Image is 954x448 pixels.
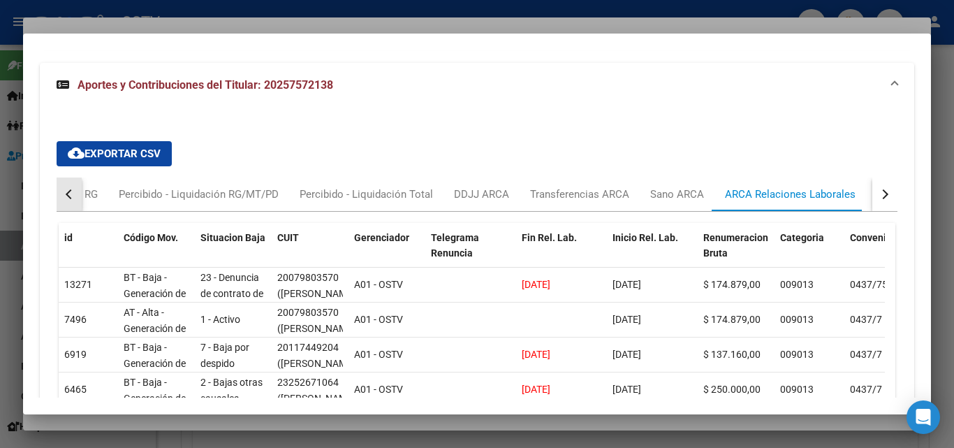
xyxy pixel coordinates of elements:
[607,223,698,284] datatable-header-cell: Inicio Rel. Lab.
[277,288,359,299] span: ([PERSON_NAME])
[119,187,279,202] div: Percibido - Liquidación RG/MT/PD
[522,279,550,290] span: [DATE]
[200,377,263,404] span: 2 - Bajas otras causales
[530,187,629,202] div: Transferencias ARCA
[850,384,882,395] span: 0437/7
[522,349,550,360] span: [DATE]
[200,272,263,347] span: 23 - Denuncia de contrato de trabajo por el empleador/ Art.242 LCT
[64,232,73,243] span: id
[703,279,761,290] span: $ 174.879,00
[850,314,882,325] span: 0437/7
[277,270,339,286] div: 20079803570
[354,232,409,243] span: Gerenciador
[522,384,550,395] span: [DATE]
[703,384,761,395] span: $ 250.000,00
[195,223,272,284] datatable-header-cell: Situacion Baja
[775,223,844,284] datatable-header-cell: Categoria
[124,342,186,385] span: BT - Baja - Generación de Clave
[907,400,940,434] div: Open Intercom Messenger
[277,340,339,356] div: 20117449204
[850,232,892,243] span: Convenio
[780,349,814,360] span: 009013
[612,384,641,395] span: [DATE]
[64,279,92,290] span: 13271
[64,314,87,325] span: 7496
[124,377,186,420] span: BT - Baja - Generación de Clave
[844,223,914,284] datatable-header-cell: Convenio
[277,358,359,369] span: ([PERSON_NAME])
[64,384,87,395] span: 6465
[612,279,641,290] span: [DATE]
[516,223,607,284] datatable-header-cell: Fin Rel. Lab.
[277,323,359,334] span: ([PERSON_NAME])
[64,349,87,360] span: 6919
[354,279,403,290] span: A01 - OSTV
[118,223,195,284] datatable-header-cell: Código Mov.
[277,393,359,404] span: ([PERSON_NAME])
[300,187,433,202] div: Percibido - Liquidación Total
[612,232,678,243] span: Inicio Rel. Lab.
[425,223,516,284] datatable-header-cell: Telegrama Renuncia
[354,314,403,325] span: A01 - OSTV
[703,314,761,325] span: $ 174.879,00
[612,349,641,360] span: [DATE]
[272,223,348,284] datatable-header-cell: CUIT
[124,307,186,350] span: AT - Alta - Generación de clave
[780,314,814,325] span: 009013
[200,232,265,243] span: Situacion Baja
[850,349,882,360] span: 0437/7
[650,187,704,202] div: Sano ARCA
[277,232,299,243] span: CUIT
[40,63,914,108] mat-expansion-panel-header: Aportes y Contribuciones del Titular: 20257572138
[431,232,479,259] span: Telegrama Renuncia
[124,272,186,315] span: BT - Baja - Generación de Clave
[780,232,824,243] span: Categoria
[522,232,577,243] span: Fin Rel. Lab.
[124,232,178,243] span: Código Mov.
[348,223,425,284] datatable-header-cell: Gerenciador
[703,349,761,360] span: $ 137.160,00
[725,187,856,202] div: ARCA Relaciones Laborales
[277,305,339,321] div: 20079803570
[277,375,339,391] div: 23252671064
[354,349,403,360] span: A01 - OSTV
[354,384,403,395] span: A01 - OSTV
[612,314,641,325] span: [DATE]
[703,232,768,259] span: Renumeracion Bruta
[68,145,85,161] mat-icon: cloud_download
[200,314,240,325] span: 1 - Activo
[454,187,509,202] div: DDJJ ARCA
[200,342,249,369] span: 7 - Baja por despido
[850,279,888,290] span: 0437/75
[59,223,118,284] datatable-header-cell: id
[57,141,172,166] button: Exportar CSV
[698,223,775,284] datatable-header-cell: Renumeracion Bruta
[780,384,814,395] span: 009013
[78,78,333,92] span: Aportes y Contribuciones del Titular: 20257572138
[68,147,161,160] span: Exportar CSV
[780,279,814,290] span: 009013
